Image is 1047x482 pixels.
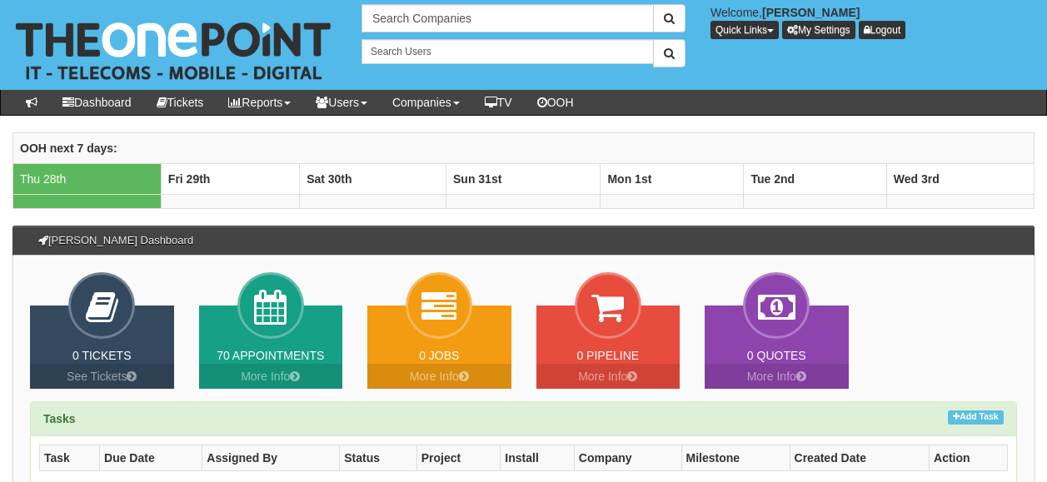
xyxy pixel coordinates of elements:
[886,163,1034,194] th: Wed 3rd
[202,445,340,471] th: Assigned By
[40,445,100,471] th: Task
[446,163,601,194] th: Sun 31st
[948,410,1004,425] a: Add Task
[144,90,217,115] a: Tickets
[300,163,446,194] th: Sat 30th
[762,6,860,19] b: [PERSON_NAME]
[303,90,380,115] a: Users
[536,364,681,389] a: More Info
[681,445,790,471] th: Milestone
[744,163,886,194] th: Tue 2nd
[782,21,855,39] a: My Settings
[216,90,303,115] a: Reports
[576,349,639,362] a: 0 Pipeline
[161,163,299,194] th: Fri 29th
[361,4,654,32] input: Search Companies
[50,90,144,115] a: Dashboard
[72,349,132,362] a: 0 Tickets
[100,445,202,471] th: Due Date
[367,364,511,389] a: More Info
[790,445,930,471] th: Created Date
[43,412,76,425] strong: Tasks
[13,163,162,194] td: Thu 28th
[419,349,459,362] a: 0 Jobs
[698,4,1047,39] div: Welcome,
[859,21,906,39] a: Logout
[30,226,202,255] h3: [PERSON_NAME] Dashboard
[340,445,417,471] th: Status
[930,445,1008,471] th: Action
[601,163,744,194] th: Mon 1st
[30,364,174,389] a: See Tickets
[705,364,849,389] a: More Info
[747,349,806,362] a: 0 Quotes
[525,90,586,115] a: OOH
[361,39,654,64] input: Search Users
[199,364,343,389] a: More Info
[217,349,324,362] a: 70 Appointments
[13,132,1035,163] th: OOH next 7 days:
[380,90,472,115] a: Companies
[710,21,779,39] button: Quick Links
[416,445,501,471] th: Project
[501,445,575,471] th: Install
[472,90,525,115] a: TV
[574,445,681,471] th: Company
